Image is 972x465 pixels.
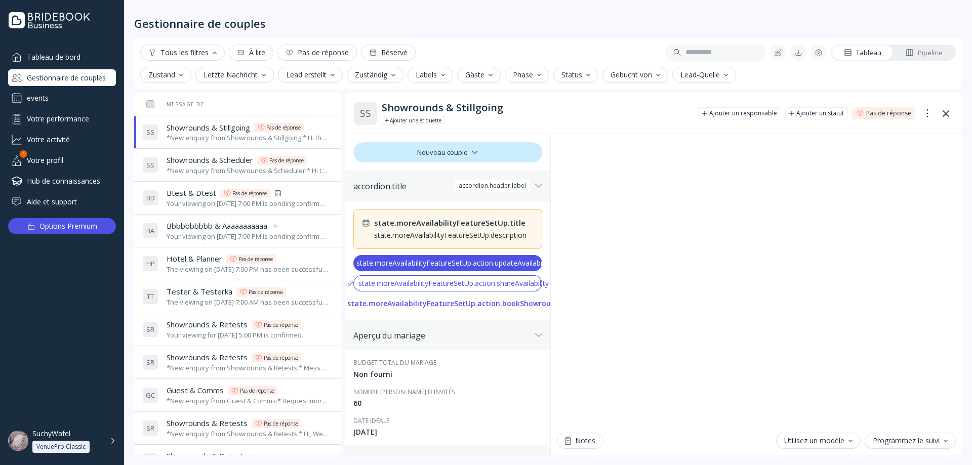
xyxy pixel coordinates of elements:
[465,71,493,79] div: Gäste
[36,443,86,451] div: VenuePro Classic
[167,221,267,231] span: Bbbbbbbbbb & Aaaaaaaaaaa
[140,45,225,61] button: Tous les filtres
[167,363,329,373] div: *New enquiry from Showrounds & Retests:* Message without 'viewing availability' ticked *They're i...
[353,388,542,396] div: Nombre [PERSON_NAME] d'invités
[142,354,158,370] div: S R
[873,437,948,445] div: Programmez le suivi
[680,71,728,79] div: Lead-Quelle
[264,321,298,329] div: Pas de réponse
[8,90,116,106] a: events
[142,190,158,206] div: B D
[232,189,267,197] div: Pas de réponse
[240,387,274,395] div: Pas de réponse
[142,157,158,173] div: S S
[347,67,403,83] button: Zuständig
[353,275,542,291] button: state.moreAvailabilityFeatureSetUp.action.shareAvailability
[195,67,274,83] button: Letzte Nachricht
[8,218,116,234] button: Options Premium
[561,71,590,79] div: Status
[167,330,303,340] div: Your viewing for [DATE] 5:00 PM is confirmed.
[140,67,191,83] button: Zustand
[167,133,329,143] div: *New enquiry from Showrounds & Stillgoing:* Hi there! We were hoping to use the Bridebook calenda...
[335,300,560,308] div: state.moreAvailabilityFeatureSetUp.action.bookShowround
[8,110,116,127] div: Votre performance
[557,433,603,449] button: Notes
[8,69,116,86] a: Gestionnaire de couples
[353,142,542,162] div: Nouveau couple
[249,288,283,296] div: Pas de réponse
[167,265,329,274] div: The viewing on [DATE] 7:00 PM has been successfully cancelled by SuchyWafel.
[353,416,542,425] div: Date idéale
[229,45,273,61] button: À lire
[382,102,690,114] div: Showrounds & Stillgoing
[142,124,158,140] div: S S
[513,71,541,79] div: Phase
[167,188,216,198] span: Btest & Dtest
[709,109,777,117] div: Ajouter un responsable
[353,369,542,379] div: Non fourni
[865,433,956,449] button: Programmez le suivi
[346,279,549,287] div: state.moreAvailabilityFeatureSetUp.action.shareAvailability
[611,71,660,79] div: Gebucht von
[374,218,534,228] div: state.moreAvailabilityFeatureSetUp.title
[866,109,911,117] div: Pas de réponse
[353,295,542,312] button: state.moreAvailabilityFeatureSetUp.action.bookShowround
[353,427,542,437] div: [DATE]
[353,330,531,341] div: Aperçu du mariage
[264,419,298,428] div: Pas de réponse
[167,155,253,165] span: Showrounds & Scheduler
[8,173,116,189] a: Hub de connaissances
[416,71,445,79] div: Labels
[20,150,27,158] div: 1
[353,255,542,271] button: state.moreAvailabilityFeatureSetUp.action.updateAvailability
[8,152,116,168] div: Votre profil
[148,71,183,79] div: Zustand
[8,431,28,451] img: dpr=1,fit=cover,g=face,w=48,h=48
[167,166,329,176] div: *New enquiry from Showrounds & Scheduler:* Hi there! We were hoping to use the Bridebook calendar...
[167,451,248,461] span: Showrounds & Retests
[269,156,304,164] div: Pas de réponse
[459,182,526,190] div: accordion.header.label
[167,199,329,208] div: Your viewing on [DATE] 7:00 PM is pending confirmation. The venue will approve or decline shortly...
[796,109,844,117] div: Ajouter un statut
[142,420,158,436] div: S R
[369,49,408,57] div: Réservé
[286,71,335,79] div: Lead erstellt
[408,67,453,83] button: Labels
[167,396,329,406] div: *New enquiry from Guest & Comms:* Request more availability test message. *They're interested in ...
[167,298,329,307] div: The viewing on [DATE] 7:00 AM has been successfully created by SuchyWafel.
[390,116,441,124] div: Ajouter une étiquette
[167,253,222,264] span: Hotel & Planner
[142,101,205,108] div: Message de
[167,429,329,439] div: *New enquiry from Showrounds & Retests:* Hi, We're interested in your venue! Can you let us know ...
[353,398,542,408] div: 60
[776,433,861,449] button: Utilisez un modèle
[8,131,116,148] a: Votre activité
[844,48,881,58] div: Tableau
[264,354,298,362] div: Pas de réponse
[374,230,534,240] div: state.moreAvailabilityFeatureSetUp.description
[142,288,158,305] div: T T
[142,223,158,239] div: B A
[167,232,329,241] div: Your viewing on [DATE] 7:00 PM is pending confirmation. The venue will approve or decline shortly...
[355,71,395,79] div: Zuständig
[553,67,598,83] button: Status
[8,193,116,210] div: Aide et support
[672,67,736,83] button: Lead-Quelle
[134,16,266,30] div: Gestionnaire de couples
[167,385,224,396] span: Guest & Comms
[353,181,531,191] div: accordion.title
[167,352,248,363] span: Showrounds & Retests
[344,259,551,267] div: state.moreAvailabilityFeatureSetUp.action.updateAvailability
[8,49,116,65] a: Tableau de bord
[353,358,542,367] div: Budget total du mariage
[906,48,943,58] div: Pipeline
[167,286,232,297] span: Tester & Testerka
[505,67,549,83] button: Phase
[8,152,116,168] a: Votre profil1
